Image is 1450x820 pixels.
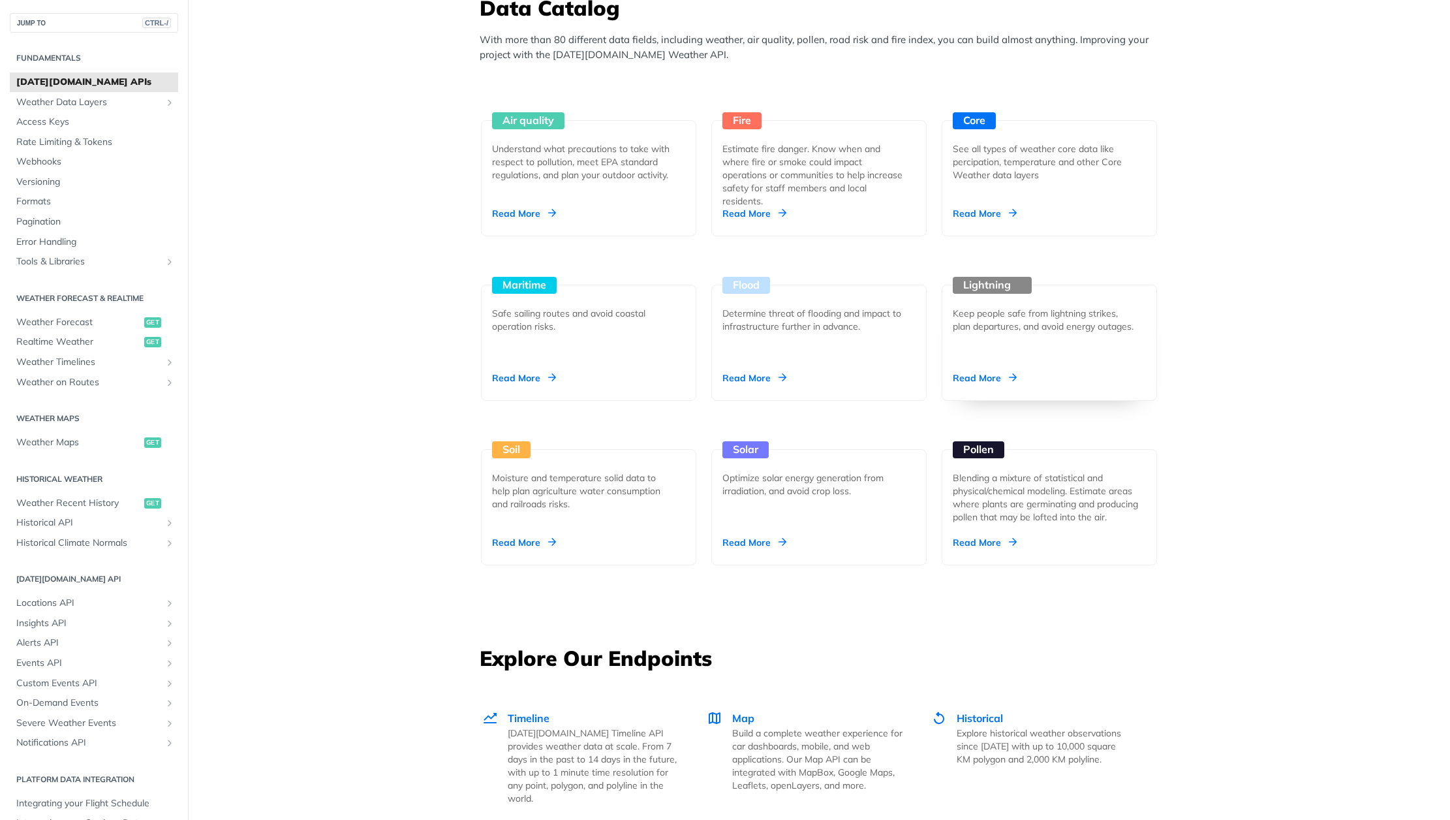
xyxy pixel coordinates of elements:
[957,712,1003,725] span: Historical
[10,513,178,533] a: Historical APIShow subpages for Historical API
[953,142,1135,181] div: See all types of weather core data like percipation, temperature and other Core Weather data layers
[10,112,178,132] a: Access Keys
[144,498,161,509] span: get
[16,516,161,529] span: Historical API
[16,717,161,730] span: Severe Weather Events
[10,654,178,673] a: Events APIShow subpages for Events API
[142,18,171,28] span: CTRL-/
[10,52,178,64] h2: Fundamentals
[16,537,161,550] span: Historical Climate Normals
[164,598,175,608] button: Show subpages for Locations API
[16,195,175,208] span: Formats
[164,257,175,267] button: Show subpages for Tools & Libraries
[936,401,1162,565] a: Pollen Blending a mixture of statistical and physical/chemical modeling. Estimate areas where pla...
[16,497,141,510] span: Weather Recent History
[10,212,178,232] a: Pagination
[16,176,175,189] span: Versioning
[164,97,175,108] button: Show subpages for Weather Data Layers
[164,357,175,368] button: Show subpages for Weather Timelines
[10,473,178,485] h2: Historical Weather
[953,371,1017,385] div: Read More
[10,332,178,352] a: Realtime Weatherget
[144,337,161,347] span: get
[164,658,175,669] button: Show subpages for Events API
[16,677,161,690] span: Custom Events API
[953,307,1135,333] div: Keep people safe from lightning strikes, plan departures, and avoid energy outages.
[164,678,175,689] button: Show subpages for Custom Events API
[16,697,161,710] span: On-Demand Events
[722,307,905,333] div: Determine threat of flooding and impact to infrastructure further in advance.
[16,356,161,369] span: Weather Timelines
[706,72,932,236] a: Fire Estimate fire danger. Know when and where fire or smoke could impact operations or communiti...
[16,336,141,349] span: Realtime Weather
[16,657,161,670] span: Events API
[144,437,161,448] span: get
[164,518,175,528] button: Show subpages for Historical API
[10,133,178,152] a: Rate Limiting & Tokens
[10,172,178,192] a: Versioning
[16,215,175,229] span: Pagination
[492,371,556,385] div: Read More
[722,277,770,294] div: Flood
[16,797,175,810] span: Integrating your Flight Schedule
[722,207,786,220] div: Read More
[10,733,178,753] a: Notifications APIShow subpages for Notifications API
[10,373,178,392] a: Weather on RoutesShow subpages for Weather on Routes
[16,155,175,168] span: Webhooks
[722,471,905,497] div: Optimize solar energy generation from irradiation, and avoid crop loss.
[10,633,178,653] a: Alerts APIShow subpages for Alerts API
[10,494,178,513] a: Weather Recent Historyget
[10,774,178,785] h2: Platform DATA integration
[476,72,702,236] a: Air quality Understand what precautions to take with respect to pollution, meet EPA standard regu...
[164,698,175,708] button: Show subpages for On-Demand Events
[10,614,178,633] a: Insights APIShow subpages for Insights API
[10,413,178,424] h2: Weather Maps
[164,538,175,548] button: Show subpages for Historical Climate Normals
[707,710,722,726] img: Map
[10,593,178,613] a: Locations APIShow subpages for Locations API
[10,232,178,252] a: Error Handling
[10,794,178,813] a: Integrating your Flight Schedule
[16,76,175,89] span: [DATE][DOMAIN_NAME] APIs
[16,136,175,149] span: Rate Limiting & Tokens
[953,207,1017,220] div: Read More
[936,72,1162,236] a: Core See all types of weather core data like percipation, temperature and other Core Weather data...
[480,33,1165,62] p: With more than 80 different data fields, including weather, air quality, pollen, road risk and fi...
[10,192,178,212] a: Formats
[953,471,1146,524] div: Blending a mixture of statistical and physical/chemical modeling. Estimate areas where plants are...
[953,536,1017,549] div: Read More
[10,252,178,272] a: Tools & LibrariesShow subpages for Tools & Libraries
[10,573,178,585] h2: [DATE][DOMAIN_NAME] API
[492,536,556,549] div: Read More
[732,727,902,792] p: Build a complete weather experience for car dashboards, mobile, and web applications. Our Map API...
[16,637,161,650] span: Alerts API
[16,96,161,109] span: Weather Data Layers
[16,736,161,749] span: Notifications API
[722,112,762,129] div: Fire
[706,401,932,565] a: Solar Optimize solar energy generation from irradiation, and avoid crop loss. Read More
[144,317,161,328] span: get
[10,714,178,733] a: Severe Weather EventsShow subpages for Severe Weather Events
[10,353,178,372] a: Weather TimelinesShow subpages for Weather Timelines
[492,207,556,220] div: Read More
[476,401,702,565] a: Soil Moisture and temperature solid data to help plan agriculture water consumption and railroads...
[10,693,178,713] a: On-Demand EventsShow subpages for On-Demand Events
[722,142,905,208] div: Estimate fire danger. Know when and where fire or smoke could impact operations or communities to...
[722,371,786,385] div: Read More
[936,236,1162,401] a: Lightning Keep people safe from lightning strikes, plan departures, and avoid energy outages. Rea...
[164,638,175,648] button: Show subpages for Alerts API
[492,142,675,181] div: Understand what precautions to take with respect to pollution, meet EPA standard regulations, and...
[10,433,178,452] a: Weather Mapsget
[10,93,178,112] a: Weather Data LayersShow subpages for Weather Data Layers
[10,13,178,33] button: JUMP TOCTRL-/
[706,236,932,401] a: Flood Determine threat of flooding and impact to infrastructure further in advance. Read More
[476,236,702,401] a: Maritime Safe sailing routes and avoid coastal operation risks. Read More
[16,255,161,268] span: Tools & Libraries
[931,710,947,726] img: Historical
[10,674,178,693] a: Custom Events APIShow subpages for Custom Events API
[16,597,161,610] span: Locations API
[508,712,549,725] span: Timeline
[722,441,769,458] div: Solar
[492,277,557,294] div: Maritime
[722,536,786,549] div: Read More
